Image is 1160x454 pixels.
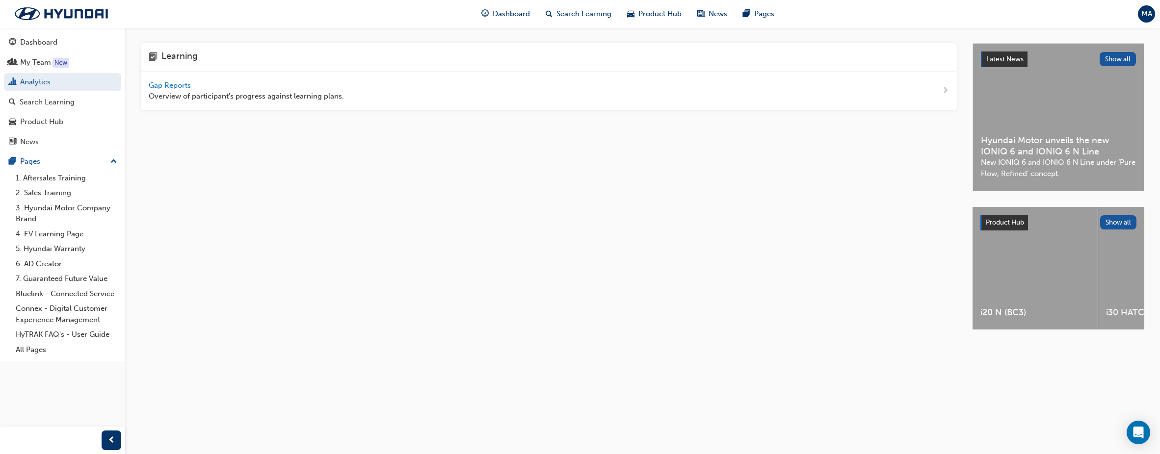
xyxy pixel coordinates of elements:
div: News [20,136,39,148]
a: Product Hub [4,113,121,131]
a: Search Learning [4,93,121,111]
a: 2. Sales Training [12,185,121,201]
a: search-iconSearch Learning [538,4,619,24]
span: up-icon [110,155,117,168]
span: pages-icon [743,8,750,20]
span: prev-icon [108,434,115,447]
a: Product HubShow all [980,215,1136,230]
a: Dashboard [4,33,121,51]
a: 4. EV Learning Page [12,227,121,242]
span: news-icon [9,138,16,147]
a: 6. AD Creator [12,256,121,272]
a: News [4,133,121,151]
a: guage-iconDashboard [474,4,538,24]
span: Search Learning [556,8,611,20]
span: New IONIQ 6 and IONIQ 6 N Line under ‘Pure Flow, Refined’ concept. [981,157,1136,179]
span: people-icon [9,58,16,67]
div: Product Hub [20,116,63,127]
span: car-icon [9,118,16,126]
a: 5. Hyundai Warranty [12,241,121,256]
a: All Pages [12,342,121,357]
a: i20 N (BC3) [973,207,1098,329]
button: Pages [4,152,121,171]
a: pages-iconPages [735,4,782,24]
a: 3. Hyundai Motor Company Brand [12,201,121,227]
span: i20 N (BC3) [980,307,1090,318]
span: Latest News [986,55,1024,63]
a: Latest NewsShow allHyundai Motor unveils the new IONIQ 6 and IONIQ 6 N LineNew IONIQ 6 and IONIQ ... [973,43,1144,191]
span: search-icon [9,98,16,107]
span: Product Hub [638,8,682,20]
span: Gap Reports [149,81,193,90]
span: search-icon [546,8,553,20]
div: Pages [20,156,40,167]
button: Show all [1100,215,1137,229]
span: guage-icon [481,8,489,20]
span: MA [1141,8,1152,20]
span: News [709,8,727,20]
button: Show all [1100,52,1136,66]
a: Analytics [4,73,121,91]
a: 1. Aftersales Training [12,171,121,186]
button: DashboardMy TeamAnalyticsSearch LearningProduct HubNews [4,31,121,152]
div: Open Intercom Messenger [1127,421,1150,444]
span: Dashboard [493,8,530,20]
a: My Team [4,53,121,72]
img: Trak [5,3,118,24]
span: Product Hub [986,218,1024,227]
span: Hyundai Motor unveils the new IONIQ 6 and IONIQ 6 N Line [981,135,1136,157]
span: news-icon [697,8,705,20]
a: news-iconNews [689,4,735,24]
a: car-iconProduct Hub [619,4,689,24]
button: MA [1138,5,1155,23]
a: 7. Guaranteed Future Value [12,271,121,286]
div: Tooltip anchor [53,58,69,68]
span: Pages [754,8,774,20]
a: Bluelink - Connected Service [12,286,121,302]
span: chart-icon [9,78,16,87]
a: Gap Reports Overview of participant's progress against learning plans.next-icon [141,72,957,110]
span: guage-icon [9,38,16,47]
div: Search Learning [20,97,75,108]
span: next-icon [942,85,949,97]
span: car-icon [627,8,634,20]
div: Dashboard [20,37,57,48]
a: HyTRAK FAQ's - User Guide [12,327,121,342]
h4: Learning [161,51,198,64]
span: learning-icon [149,51,158,64]
a: Latest NewsShow all [981,51,1136,67]
div: My Team [20,57,51,68]
a: Connex - Digital Customer Experience Management [12,301,121,327]
span: pages-icon [9,157,16,166]
span: Overview of participant's progress against learning plans. [149,91,344,102]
